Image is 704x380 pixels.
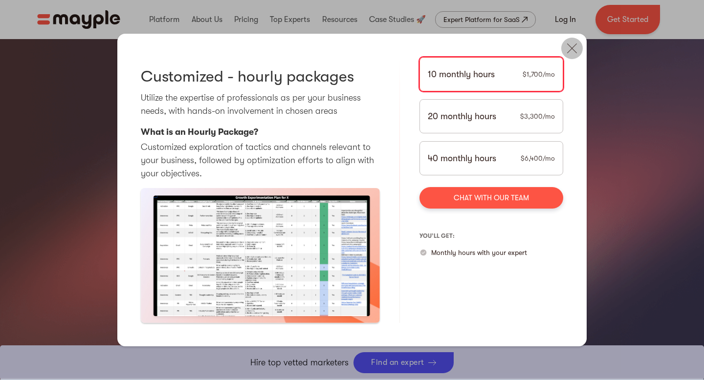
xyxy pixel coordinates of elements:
div: $3,300/mo [520,111,555,121]
div: $6,400/mo [521,153,555,163]
p: 10 monthly hours [428,68,495,81]
p: Monthly hours with your expert [431,248,527,257]
p: Customized exploration of tactics and channels relevant to your business, followed by optimizatio... [141,141,380,180]
p: 20 monthly hours [428,110,496,123]
p: What is an Hourly Package? [141,126,258,139]
p: 40 monthly hours [428,152,496,165]
p: you’ll get: [419,228,563,244]
p: Utilize the expertise of professionals as per your business needs, with hands-on involvement in c... [141,91,380,118]
h3: Customized - hourly packages [141,67,354,86]
a: Chat with our team [419,187,563,209]
div: $1,700/mo [523,69,555,79]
